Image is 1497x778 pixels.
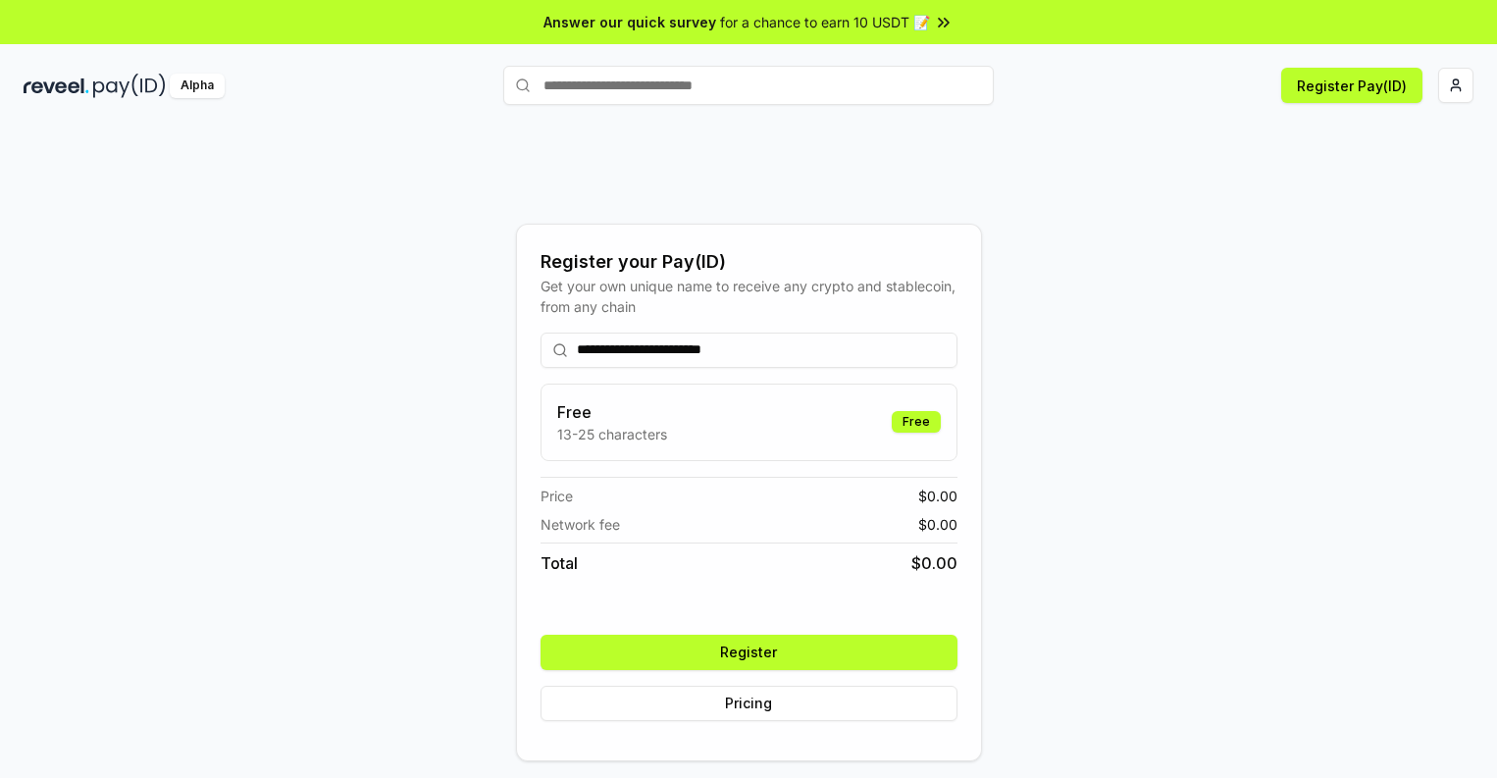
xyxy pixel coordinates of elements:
[720,12,930,32] span: for a chance to earn 10 USDT 📝
[1281,68,1422,103] button: Register Pay(ID)
[557,424,667,444] p: 13-25 characters
[541,248,957,276] div: Register your Pay(ID)
[541,686,957,721] button: Pricing
[557,400,667,424] h3: Free
[170,74,225,98] div: Alpha
[918,486,957,506] span: $ 0.00
[541,514,620,535] span: Network fee
[918,514,957,535] span: $ 0.00
[24,74,89,98] img: reveel_dark
[93,74,166,98] img: pay_id
[911,551,957,575] span: $ 0.00
[892,411,941,433] div: Free
[541,551,578,575] span: Total
[541,276,957,317] div: Get your own unique name to receive any crypto and stablecoin, from any chain
[541,486,573,506] span: Price
[541,635,957,670] button: Register
[543,12,716,32] span: Answer our quick survey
